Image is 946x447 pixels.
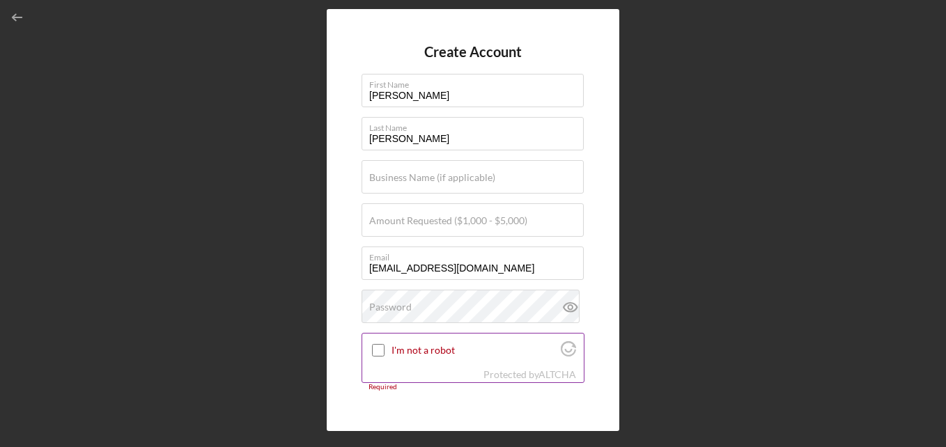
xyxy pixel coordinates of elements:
[538,368,576,380] a: Visit Altcha.org
[561,347,576,359] a: Visit Altcha.org
[369,247,584,262] label: Email
[369,172,495,183] label: Business Name (if applicable)
[369,118,584,133] label: Last Name
[362,383,584,391] div: Required
[483,369,576,380] div: Protected by
[369,301,412,313] label: Password
[424,44,522,60] h4: Create Account
[391,345,557,356] label: I'm not a robot
[369,74,584,90] label: First Name
[369,215,527,226] label: Amount Requested ($1,000 - $5,000)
